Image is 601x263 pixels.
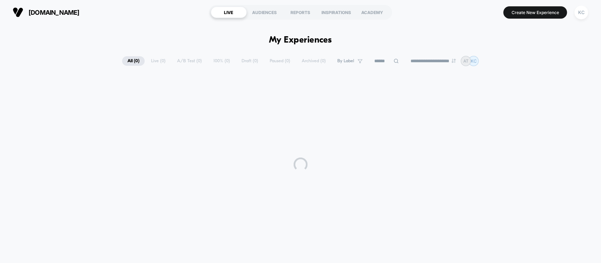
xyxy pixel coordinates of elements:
[319,7,355,18] div: INSPIRATIONS
[247,7,283,18] div: AUDIENCES
[211,7,247,18] div: LIVE
[269,35,332,45] h1: My Experiences
[29,9,80,16] span: [DOMAIN_NAME]
[463,58,469,64] p: AT
[337,58,354,64] span: By Label
[575,6,588,19] div: KC
[355,7,390,18] div: ACADEMY
[122,56,145,66] span: All ( 0 )
[452,59,456,63] img: end
[572,5,590,20] button: KC
[503,6,567,19] button: Create New Experience
[283,7,319,18] div: REPORTS
[471,58,477,64] p: KC
[13,7,23,18] img: Visually logo
[11,7,82,18] button: [DOMAIN_NAME]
